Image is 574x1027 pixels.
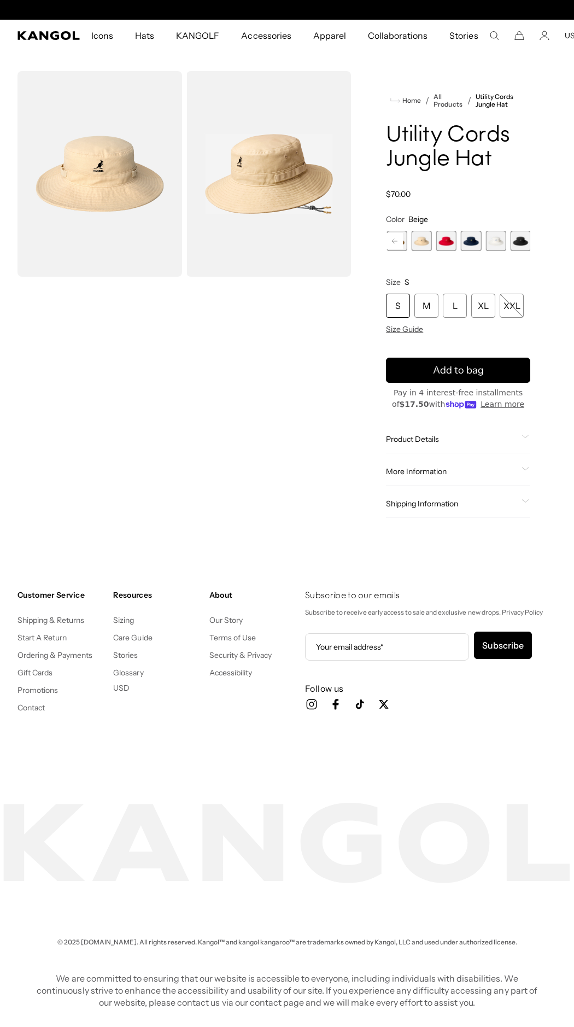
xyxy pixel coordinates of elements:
[471,294,495,318] div: XL
[165,20,230,51] a: KANGOLF
[113,590,200,600] h4: Resources
[433,363,484,378] span: Add to bag
[476,93,530,108] a: Utility Cords Jungle Hat
[113,683,130,693] button: USD
[313,20,346,51] span: Apparel
[176,20,219,51] span: KANGOLF
[241,20,291,51] span: Accessories
[405,277,409,287] span: S
[368,20,427,51] span: Collaborations
[302,20,357,51] a: Apparel
[174,5,400,14] slideshow-component: Announcement bar
[400,97,421,104] span: Home
[540,31,549,40] a: Account
[421,94,429,107] li: /
[386,358,530,383] button: Add to bag
[449,20,478,51] span: Stories
[474,632,532,659] button: Subscribe
[209,615,243,625] a: Our Story
[209,590,296,600] h4: About
[412,231,432,251] label: Beige
[414,294,438,318] div: M
[80,20,124,51] a: Icons
[305,682,557,695] h3: Follow us
[386,434,517,444] span: Product Details
[17,590,104,600] h4: Customer Service
[113,633,152,643] a: Care Guide
[500,294,524,318] div: XXL
[17,615,85,625] a: Shipping & Returns
[17,71,351,277] product-gallery: Gallery Viewer
[357,20,438,51] a: Collaborations
[17,633,67,643] a: Start A Return
[485,231,506,251] div: 6 of 7
[386,214,405,224] span: Color
[511,231,531,251] div: 7 of 7
[17,31,80,40] a: Kangol
[412,231,432,251] div: 3 of 7
[91,20,113,51] span: Icons
[485,231,506,251] label: Off White
[386,124,530,172] h1: Utility Cords Jungle Hat
[514,31,524,40] button: Cart
[386,499,517,509] span: Shipping Information
[209,668,252,678] a: Accessibility
[463,94,471,107] li: /
[124,20,165,51] a: Hats
[186,71,351,277] img: color-beige
[17,668,52,678] a: Gift Cards
[17,703,45,713] a: Contact
[386,189,411,199] span: $70.00
[209,650,272,660] a: Security & Privacy
[489,31,499,40] summary: Search here
[511,231,531,251] label: Coal
[438,20,489,51] a: Stories
[17,650,93,660] a: Ordering & Payments
[436,231,456,251] div: 4 of 7
[408,214,428,224] span: Beige
[113,668,143,678] a: Glossary
[386,231,407,251] label: Tan
[390,96,421,106] a: Home
[436,231,456,251] label: Red
[386,466,517,476] span: More Information
[174,5,400,14] div: Announcement
[209,633,256,643] a: Terms of Use
[386,294,410,318] div: S
[443,294,467,318] div: L
[461,231,481,251] label: Navy
[135,20,154,51] span: Hats
[386,93,530,108] nav: breadcrumbs
[33,972,541,1008] p: We are committed to ensuring that our website is accessible to everyone, including individuals wi...
[386,277,401,287] span: Size
[305,606,557,618] p: Subscribe to receive early access to sale and exclusive new drops. Privacy Policy
[17,71,182,277] img: color-beige
[434,93,462,108] a: All Products
[305,590,557,602] h4: Subscribe to our emails
[230,20,302,51] a: Accessories
[386,324,423,334] span: Size Guide
[174,5,400,14] div: 1 of 2
[113,650,138,660] a: Stories
[113,615,134,625] a: Sizing
[461,231,481,251] div: 5 of 7
[17,685,58,695] a: Promotions
[386,231,407,251] div: 2 of 7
